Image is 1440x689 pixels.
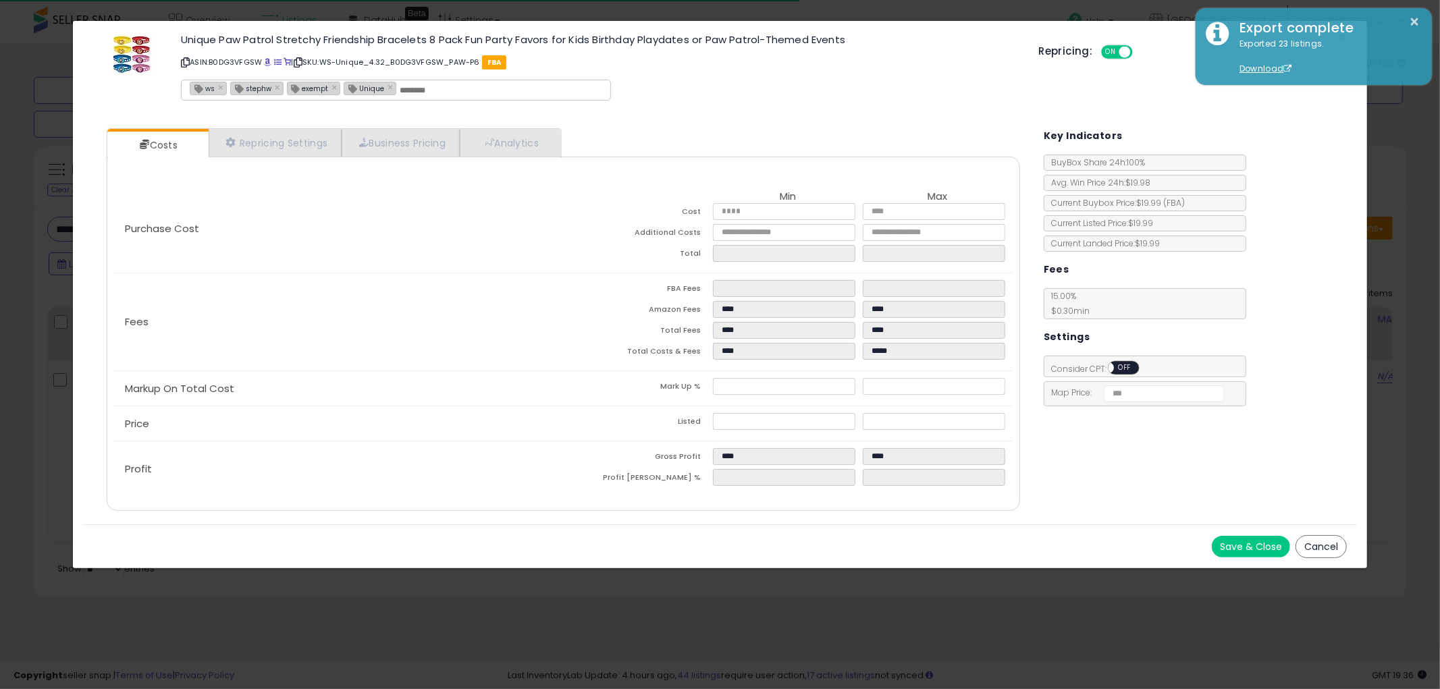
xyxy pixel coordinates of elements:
span: 15.00 % [1044,290,1090,316]
span: OFF [1130,47,1152,58]
a: Download [1239,63,1292,74]
h5: Key Indicators [1044,128,1123,144]
td: Amazon Fees [563,301,713,322]
td: Total Costs & Fees [563,343,713,364]
a: Repricing Settings [209,129,342,157]
div: Export complete [1229,18,1422,38]
a: × [388,81,396,93]
a: BuyBox page [264,57,271,67]
span: OFF [1114,362,1136,374]
th: Min [713,191,863,203]
span: ws [190,82,215,94]
a: × [218,81,226,93]
h5: Settings [1044,329,1090,346]
td: FBA Fees [563,280,713,301]
a: × [332,81,340,93]
p: ASIN: B0DG3VFGSW | SKU: WS-Unique_4.32_B0DG3VFGSW_PAW-P6 [181,51,1018,73]
th: Max [863,191,1013,203]
span: Current Buybox Price: [1044,197,1185,209]
h3: Unique Paw Patrol Stretchy Friendship Bracelets 8 Pack Fun Party Favors for Kids Birthday Playdat... [181,34,1018,45]
span: Current Landed Price: $19.99 [1044,238,1160,249]
span: $19.99 [1136,197,1185,209]
span: ( FBA ) [1163,197,1185,209]
p: Profit [114,464,564,474]
h5: Repricing: [1038,46,1092,57]
td: Mark Up % [563,378,713,399]
span: stephw [231,82,271,94]
a: All offer listings [274,57,282,67]
td: Listed [563,413,713,434]
img: 51fEIJ+fq1L._SL60_.jpg [111,34,152,75]
td: Total Fees [563,322,713,343]
td: Profit [PERSON_NAME] % [563,469,713,490]
span: ON [1102,47,1119,58]
span: FBA [482,55,507,70]
td: Cost [563,203,713,224]
a: Your listing only [284,57,291,67]
div: Exported 23 listings. [1229,38,1422,76]
button: Cancel [1296,535,1347,558]
button: × [1410,13,1420,30]
a: Analytics [460,129,560,157]
span: Consider CPT: [1044,363,1157,375]
a: Costs [107,132,207,159]
span: BuyBox Share 24h: 100% [1044,157,1145,168]
td: Additional Costs [563,224,713,245]
span: $0.30 min [1044,305,1090,316]
td: Gross Profit [563,448,713,469]
span: exempt [288,82,329,94]
p: Fees [114,316,564,327]
span: Unique [344,82,384,94]
a: Business Pricing [342,129,460,157]
p: Purchase Cost [114,223,564,234]
span: Current Listed Price: $19.99 [1044,217,1153,229]
a: × [275,81,283,93]
p: Markup On Total Cost [114,383,564,394]
span: Map Price: [1044,387,1225,398]
h5: Fees [1044,261,1069,278]
button: Save & Close [1212,536,1290,557]
span: Avg. Win Price 24h: $19.98 [1044,177,1150,188]
p: Price [114,418,564,429]
td: Total [563,245,713,266]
